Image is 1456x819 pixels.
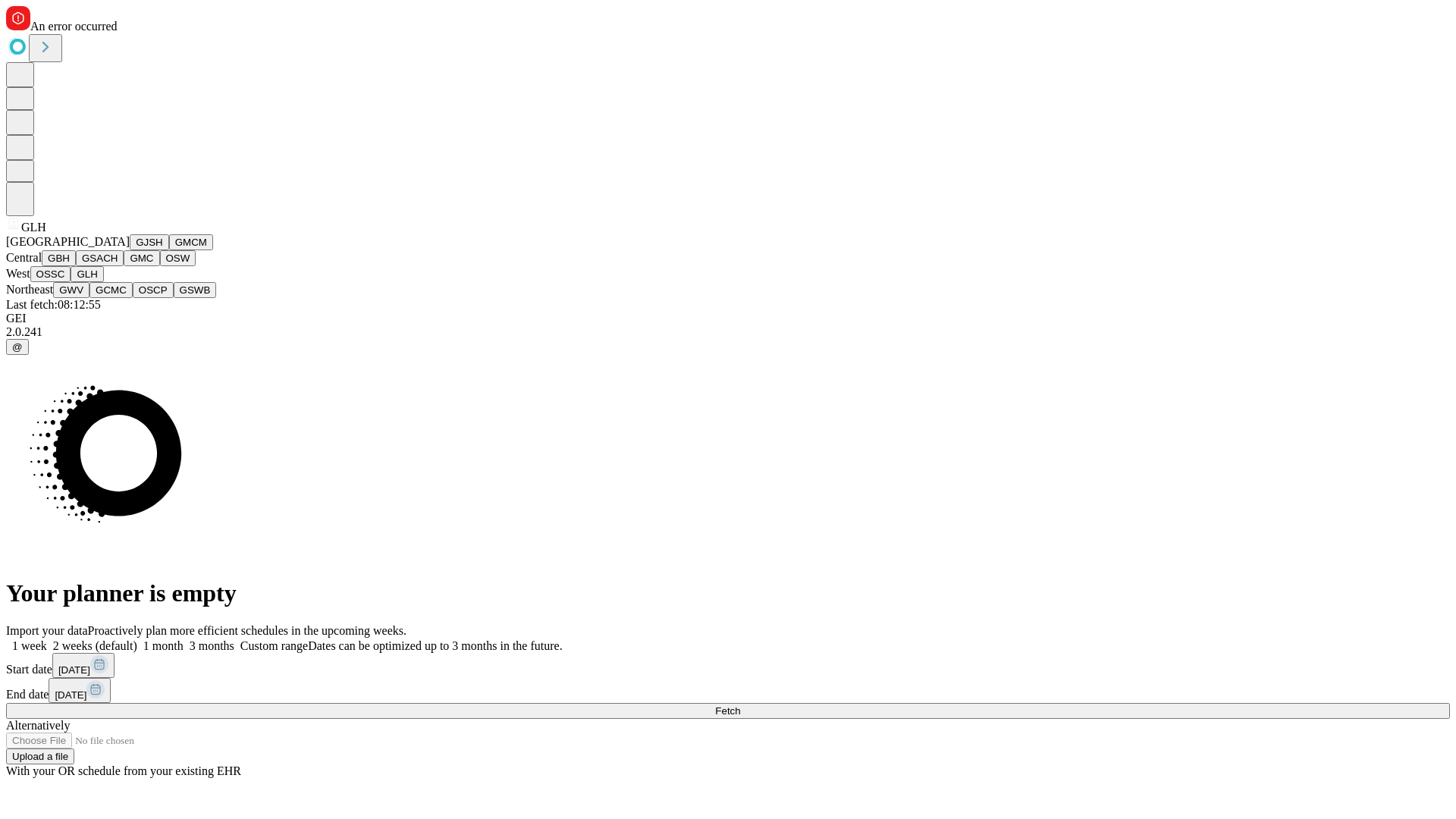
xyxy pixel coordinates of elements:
h1: Your planner is empty [6,579,1450,607]
span: GLH [21,221,46,234]
span: Proactively plan more efficient schedules in the upcoming weeks. [88,624,406,637]
button: Fetch [6,703,1450,719]
span: West [6,267,30,280]
span: Fetch [715,705,740,717]
button: GCMC [89,282,133,298]
span: Last fetch: 08:12:55 [6,298,101,311]
button: Upload a file [6,748,74,764]
button: OSCP [133,282,174,298]
button: [DATE] [52,653,115,678]
span: [GEOGRAPHIC_DATA] [6,235,130,248]
span: [DATE] [55,689,86,701]
span: Dates can be optimized up to 3 months in the future. [308,639,562,652]
button: GWV [53,282,89,298]
span: Northeast [6,283,53,296]
div: Start date [6,653,1450,678]
span: 1 week [12,639,47,652]
span: [DATE] [58,664,90,676]
button: [DATE] [49,678,111,703]
button: GBH [42,250,76,266]
div: End date [6,678,1450,703]
span: 1 month [143,639,184,652]
button: GJSH [130,234,169,250]
span: Alternatively [6,719,70,732]
span: 3 months [190,639,234,652]
span: Custom range [240,639,308,652]
button: GLH [71,266,103,282]
div: 2.0.241 [6,325,1450,339]
button: GSWB [174,282,217,298]
span: An error occurred [30,20,118,33]
span: Import your data [6,624,88,637]
button: GSACH [76,250,124,266]
button: GMC [124,250,159,266]
button: @ [6,339,29,355]
button: OSSC [30,266,71,282]
div: GEI [6,312,1450,325]
button: OSW [160,250,196,266]
span: Central [6,251,42,264]
span: @ [12,341,23,353]
span: 2 weeks (default) [53,639,137,652]
span: With your OR schedule from your existing EHR [6,764,241,777]
button: GMCM [169,234,213,250]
